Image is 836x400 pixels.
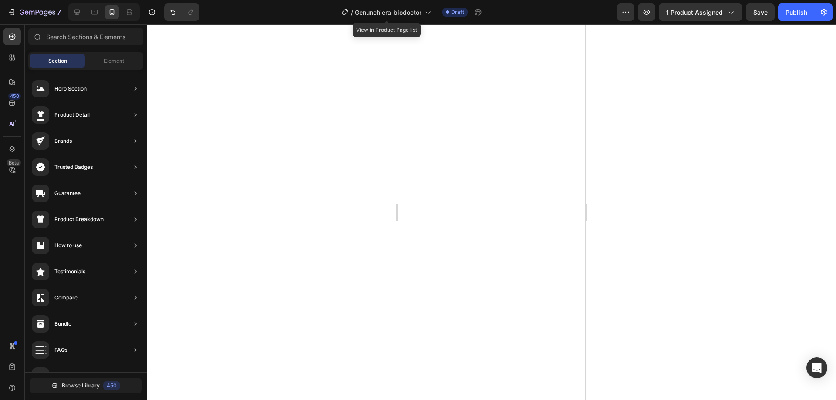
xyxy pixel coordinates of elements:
[48,57,67,65] span: Section
[104,57,124,65] span: Element
[659,3,742,21] button: 1 product assigned
[57,7,61,17] p: 7
[351,8,353,17] span: /
[7,159,21,166] div: Beta
[54,241,82,250] div: How to use
[54,163,93,171] div: Trusted Badges
[54,319,71,328] div: Bundle
[8,93,21,100] div: 450
[28,28,143,45] input: Search Sections & Elements
[54,346,67,354] div: FAQs
[746,3,775,21] button: Save
[355,8,421,17] span: Genunchiera-biodoctor
[30,378,142,393] button: Browse Library450
[54,111,90,119] div: Product Detail
[785,8,807,17] div: Publish
[54,84,87,93] div: Hero Section
[753,9,768,16] span: Save
[3,3,65,21] button: 7
[54,372,85,380] div: Social Proof
[398,24,585,400] iframe: Design area
[806,357,827,378] div: Open Intercom Messenger
[778,3,815,21] button: Publish
[666,8,723,17] span: 1 product assigned
[54,137,72,145] div: Brands
[54,293,78,302] div: Compare
[54,215,104,224] div: Product Breakdown
[62,382,100,390] span: Browse Library
[451,8,464,16] span: Draft
[103,381,120,390] div: 450
[164,3,199,21] div: Undo/Redo
[54,267,85,276] div: Testimonials
[54,189,81,198] div: Guarantee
